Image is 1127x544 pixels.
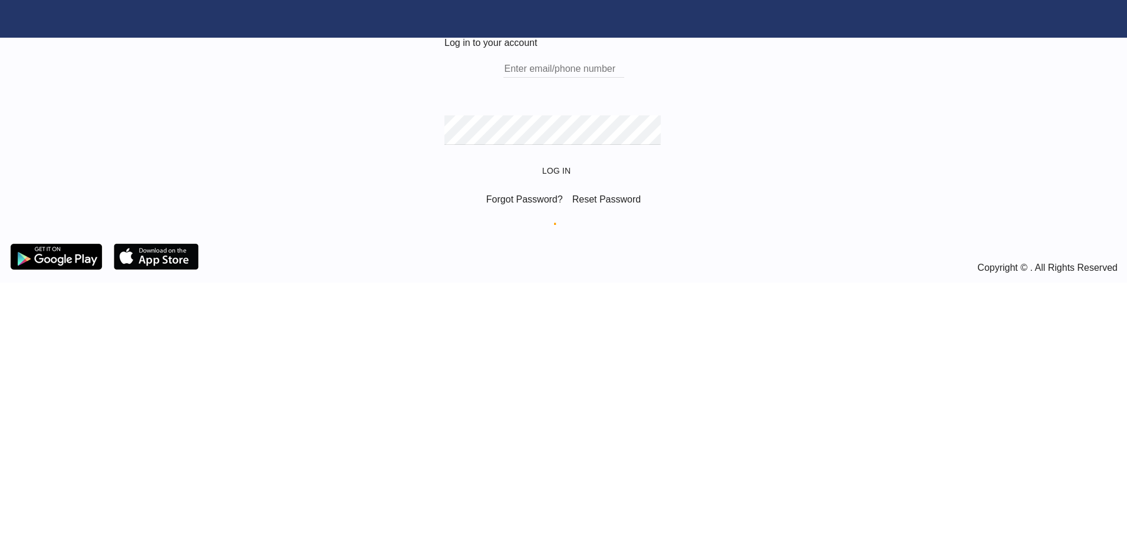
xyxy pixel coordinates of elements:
[205,258,1122,278] div: Copyright © . All Rights Reserved
[113,243,200,271] img: apple.png
[538,160,589,181] button: LOGIN
[444,38,683,48] div: Log in to your account
[9,243,103,271] img: google.png
[503,60,624,78] input: Enter email/phone number
[568,190,646,210] div: Reset Password
[482,190,568,210] div: Forgot Password?
[667,119,681,133] md-icon: icon-eye-off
